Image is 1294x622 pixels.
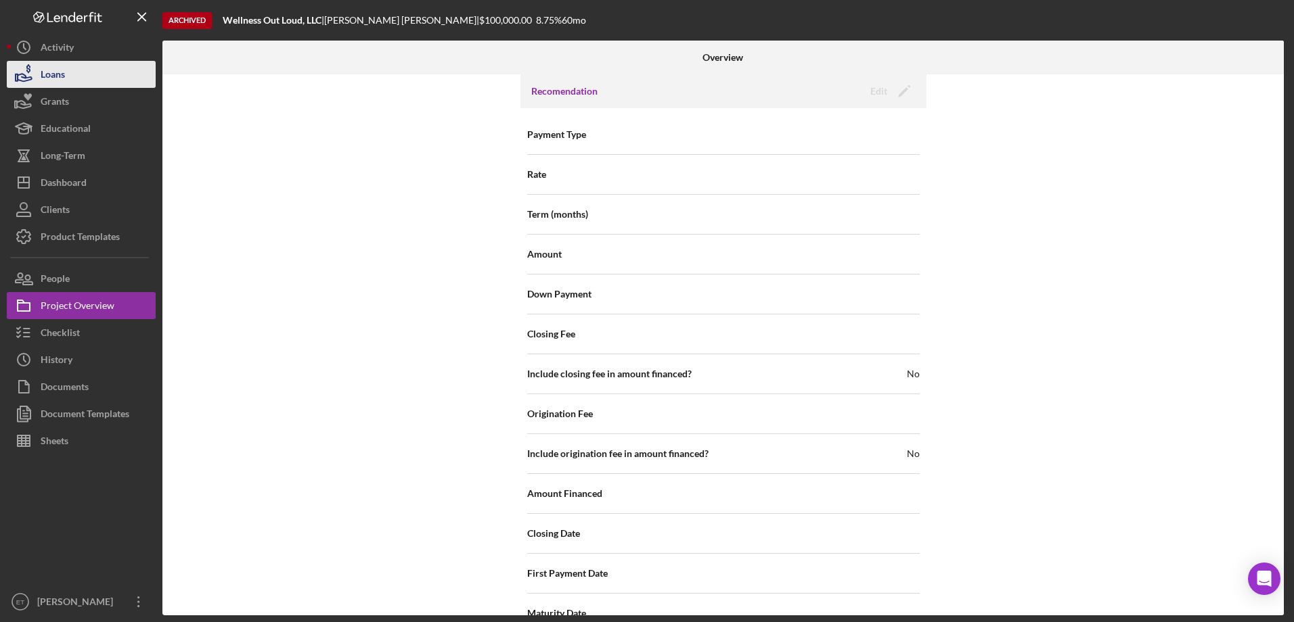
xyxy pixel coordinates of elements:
[41,169,87,199] div: Dashboard
[7,292,156,319] button: Project Overview
[907,447,920,460] span: No
[41,265,70,295] div: People
[7,588,156,615] button: ET[PERSON_NAME]
[41,61,65,91] div: Loans
[223,14,321,26] b: Wellness Out Loud, LLC
[41,292,114,322] div: Project Overview
[862,81,916,101] button: Edit
[527,247,562,261] span: Amount
[34,588,122,619] div: [PERSON_NAME]
[7,169,156,196] button: Dashboard
[41,427,68,458] div: Sheets
[536,15,562,26] div: 8.75 %
[7,223,156,250] button: Product Templates
[527,407,593,421] span: Origination Fee
[41,400,129,431] div: Document Templates
[527,208,588,221] span: Term (months)
[527,447,709,460] span: Include origination fee in amount financed?
[41,373,89,404] div: Documents
[41,115,91,145] div: Educational
[907,367,920,381] span: No
[7,196,156,223] button: Clients
[527,567,608,580] span: First Payment Date
[41,88,69,118] div: Grants
[223,15,324,26] div: |
[7,427,156,454] button: Sheets
[41,319,80,350] div: Checklist
[479,15,536,26] div: $100,000.00
[16,598,24,606] text: ET
[7,115,156,142] button: Educational
[324,15,479,26] div: [PERSON_NAME] [PERSON_NAME] |
[41,196,70,226] div: Clients
[162,12,212,29] div: Archived
[527,168,546,181] span: Rate
[527,128,586,141] span: Payment Type
[531,85,598,98] h3: Recomendation
[702,52,743,63] b: Overview
[7,61,156,88] button: Loans
[7,265,156,292] button: People
[527,287,592,301] span: Down Payment
[7,88,156,115] button: Grants
[41,346,72,377] div: History
[527,487,602,500] span: Amount Financed
[1248,563,1280,595] div: Open Intercom Messenger
[7,142,156,169] button: Long-Term
[870,81,887,101] div: Edit
[41,34,74,64] div: Activity
[562,15,586,26] div: 60 mo
[7,400,156,427] button: Document Templates
[527,327,575,341] span: Closing Fee
[527,606,586,620] span: Maturity Date
[7,373,156,400] button: Documents
[7,34,156,61] button: Activity
[41,223,120,254] div: Product Templates
[7,319,156,346] button: Checklist
[527,527,580,540] span: Closing Date
[7,346,156,373] button: History
[41,142,85,172] div: Long-Term
[527,367,692,381] span: Include closing fee in amount financed?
